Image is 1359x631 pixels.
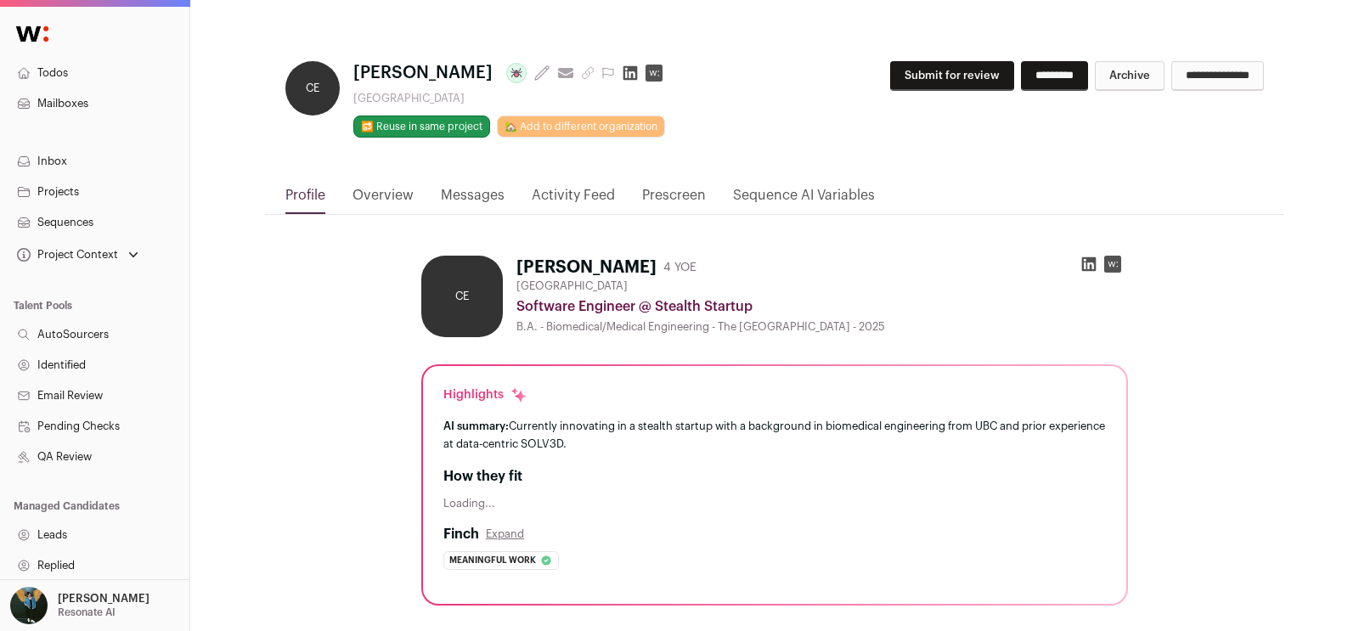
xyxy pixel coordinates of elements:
span: [GEOGRAPHIC_DATA] [516,279,628,293]
h2: Finch [443,524,479,544]
img: 12031951-medium_jpg [10,587,48,624]
span: AI summary: [443,420,509,431]
a: Activity Feed [532,185,615,214]
button: Archive [1095,61,1164,91]
div: Project Context [14,248,118,262]
a: Overview [352,185,414,214]
div: Loading... [443,497,1106,510]
img: Wellfound [7,17,58,51]
button: Submit for review [890,61,1014,91]
a: 🏡 Add to different organization [497,115,665,138]
button: Open dropdown [14,243,142,267]
h1: [PERSON_NAME] [516,256,657,279]
span: [PERSON_NAME] [353,61,493,85]
div: Highlights [443,386,527,403]
a: Sequence AI Variables [733,185,875,214]
div: Software Engineer @ Stealth Startup [516,296,1128,317]
div: B.A. - Biomedical/Medical Engineering - The [GEOGRAPHIC_DATA] - 2025 [516,320,1128,334]
a: Messages [441,185,505,214]
button: Expand [486,527,524,541]
a: Prescreen [642,185,706,214]
button: Open dropdown [7,587,153,624]
a: Profile [285,185,325,214]
p: Resonate AI [58,606,116,619]
div: Currently innovating in a stealth startup with a background in biomedical engineering from UBC an... [443,417,1106,453]
h2: How they fit [443,466,1106,487]
div: CE [285,61,340,115]
div: CE [421,256,503,337]
p: [PERSON_NAME] [58,592,149,606]
span: Meaningful work [449,552,536,569]
div: [GEOGRAPHIC_DATA] [353,92,669,105]
button: 🔂 Reuse in same project [353,115,490,138]
div: 4 YOE [663,259,696,276]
